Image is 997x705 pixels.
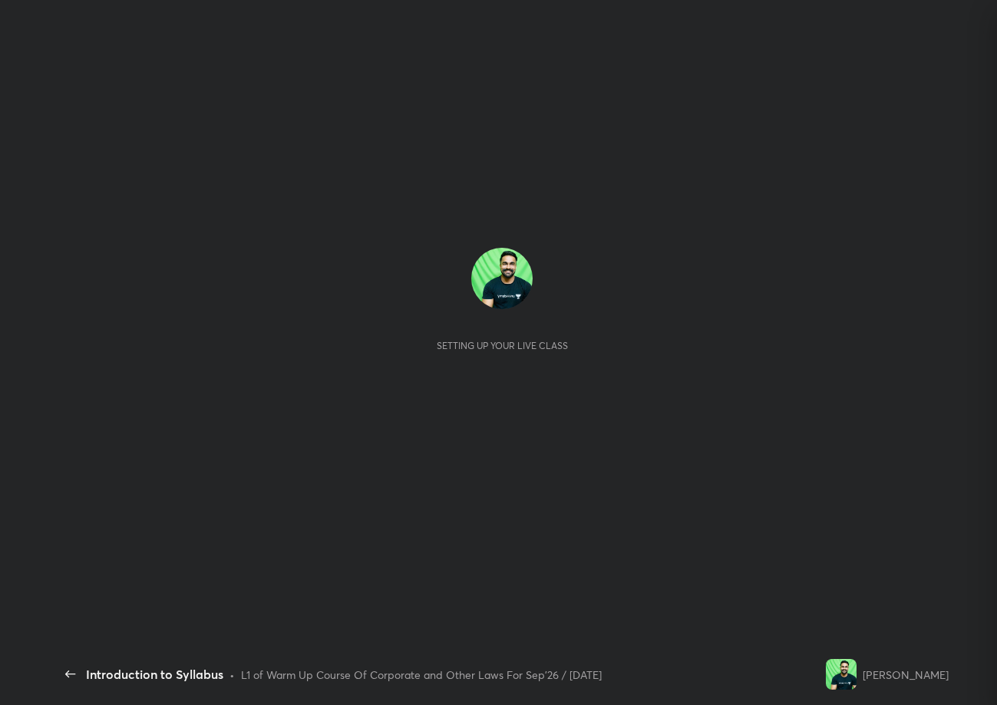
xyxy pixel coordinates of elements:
[826,659,857,690] img: 34c2f5a4dc334ab99cba7f7ce517d6b6.jpg
[863,667,949,683] div: [PERSON_NAME]
[241,667,602,683] div: L1 of Warm Up Course Of Corporate and Other Laws For Sep'26 / [DATE]
[229,667,235,683] div: •
[471,248,533,309] img: 34c2f5a4dc334ab99cba7f7ce517d6b6.jpg
[86,665,223,684] div: Introduction to Syllabus
[437,340,568,351] div: Setting up your live class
